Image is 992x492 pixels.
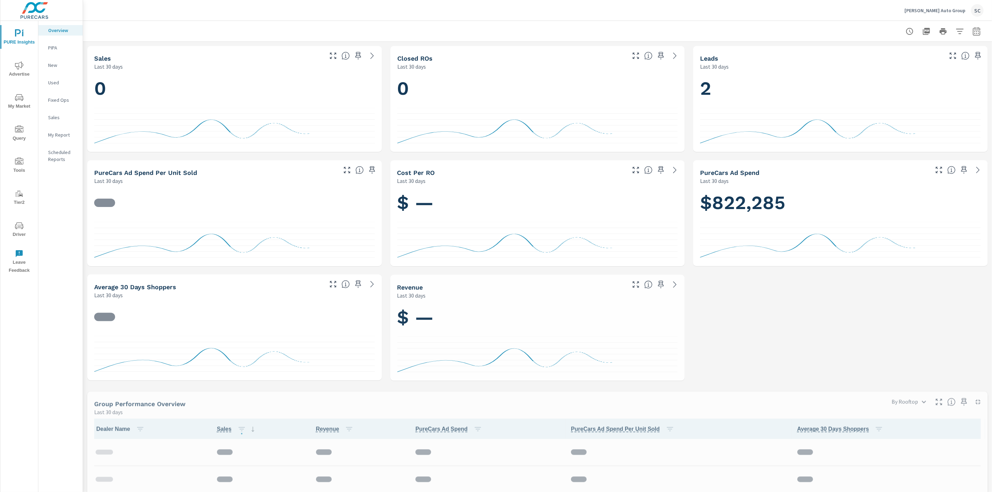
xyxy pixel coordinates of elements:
[355,166,364,174] span: Average cost of advertising per each vehicle sold at the dealer over the selected date range. The...
[630,164,641,176] button: Make Fullscreen
[959,396,970,407] span: Save this to your personalized report
[669,164,681,176] a: See more details in report
[644,166,653,174] span: Average cost incurred by the dealership from each Repair Order closed over the selected date rang...
[48,131,77,138] p: My Report
[316,425,339,433] span: Total sales revenue over the selected date range. [Source: This data is sourced from the dealer’s...
[644,280,653,289] span: Total sales revenue over the selected date range. [Source: This data is sourced from the dealer’s...
[947,398,956,406] span: Understand group performance broken down by various segments. Use the dropdown in the upper right...
[2,61,36,78] span: Advertise
[933,164,945,176] button: Make Fullscreen
[38,130,83,140] div: My Report
[571,425,677,433] span: PureCars Ad Spend Per Unit Sold
[397,291,426,300] p: Last 30 days
[94,283,176,291] h5: Average 30 Days Shoppers
[959,164,970,176] span: Save this to your personalized report
[415,425,485,433] span: PureCars Ad Spend
[0,21,38,277] div: nav menu
[972,50,984,61] span: Save this to your personalized report
[397,191,678,215] h1: $ —
[367,279,378,290] a: See more details in report
[2,93,36,110] span: My Market
[2,157,36,175] span: Tools
[655,279,667,290] span: Save this to your personalized report
[316,425,356,433] span: Revenue
[48,97,77,103] p: Fixed Ops
[48,62,77,69] p: New
[353,50,364,61] span: Save this to your personalized report
[630,279,641,290] button: Make Fullscreen
[38,60,83,70] div: New
[2,222,36,239] span: Driver
[2,29,36,46] span: PURE Insights
[48,114,77,121] p: Sales
[94,400,186,408] h5: Group Performance Overview
[2,249,36,275] span: Leave Feedback
[630,50,641,61] button: Make Fullscreen
[700,77,981,100] h1: 2
[904,7,965,14] p: [PERSON_NAME] Auto Group
[700,55,718,62] h5: Leads
[571,425,660,433] span: Average cost of advertising per each vehicle sold at the dealer over the selected date range. The...
[397,169,435,176] h5: Cost per RO
[700,169,759,176] h5: PureCars Ad Spend
[48,44,77,51] p: PIPA
[397,77,678,100] h1: 0
[38,43,83,53] div: PIPA
[972,396,984,407] button: Minimize Widget
[341,164,353,176] button: Make Fullscreen
[94,177,123,185] p: Last 30 days
[48,27,77,34] p: Overview
[48,149,77,163] p: Scheduled Reports
[38,95,83,105] div: Fixed Ops
[655,50,667,61] span: Save this to your personalized report
[2,190,36,207] span: Tier2
[328,50,339,61] button: Make Fullscreen
[397,55,433,62] h5: Closed ROs
[972,164,984,176] a: See more details in report
[94,77,375,100] h1: 0
[397,177,426,185] p: Last 30 days
[38,25,83,36] div: Overview
[971,4,984,17] div: SC
[94,291,123,299] p: Last 30 days
[933,396,945,407] button: Make Fullscreen
[919,24,933,38] button: "Export Report to PDF"
[328,279,339,290] button: Make Fullscreen
[367,164,378,176] span: Save this to your personalized report
[367,50,378,61] a: See more details in report
[38,147,83,164] div: Scheduled Reports
[947,50,959,61] button: Make Fullscreen
[48,79,77,86] p: Used
[96,425,147,433] span: Dealer Name
[217,425,232,433] span: Number of vehicles sold by the dealership over the selected date range. [Source: This data is sou...
[94,169,197,176] h5: PureCars Ad Spend Per Unit Sold
[397,305,678,329] h1: $ —
[700,62,729,71] p: Last 30 days
[655,164,667,176] span: Save this to your personalized report
[669,50,681,61] a: See more details in report
[353,279,364,290] span: Save this to your personalized report
[887,396,931,408] div: By Rooftop
[94,55,111,62] h5: Sales
[94,62,123,71] p: Last 30 days
[669,279,681,290] a: See more details in report
[2,125,36,143] span: Query
[341,280,350,289] span: A rolling 30 day total of daily Shoppers on the dealership website, averaged over the selected da...
[217,425,257,433] span: Sales
[936,24,950,38] button: Print Report
[38,77,83,88] div: Used
[797,425,886,433] span: Average 30 Days Shoppers
[700,191,981,214] h1: $822,285
[953,24,967,38] button: Apply Filters
[38,112,83,123] div: Sales
[397,284,423,291] h5: Revenue
[415,425,468,433] span: Total cost of media for all PureCars channels for the selected dealership group over the selected...
[397,62,426,71] p: Last 30 days
[961,52,970,60] span: Number of Leads generated from PureCars Tools for the selected dealership group over the selected...
[947,166,956,174] span: Total cost of media for all PureCars channels for the selected dealership group over the selected...
[341,52,350,60] span: Number of vehicles sold by the dealership over the selected date range. [Source: This data is sou...
[94,408,123,416] p: Last 30 days
[644,52,653,60] span: Number of Repair Orders Closed by the selected dealership group over the selected time range. [So...
[797,425,869,433] span: A rolling 30 day total of daily Shoppers on the dealership website, averaged over the selected da...
[700,177,729,185] p: Last 30 days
